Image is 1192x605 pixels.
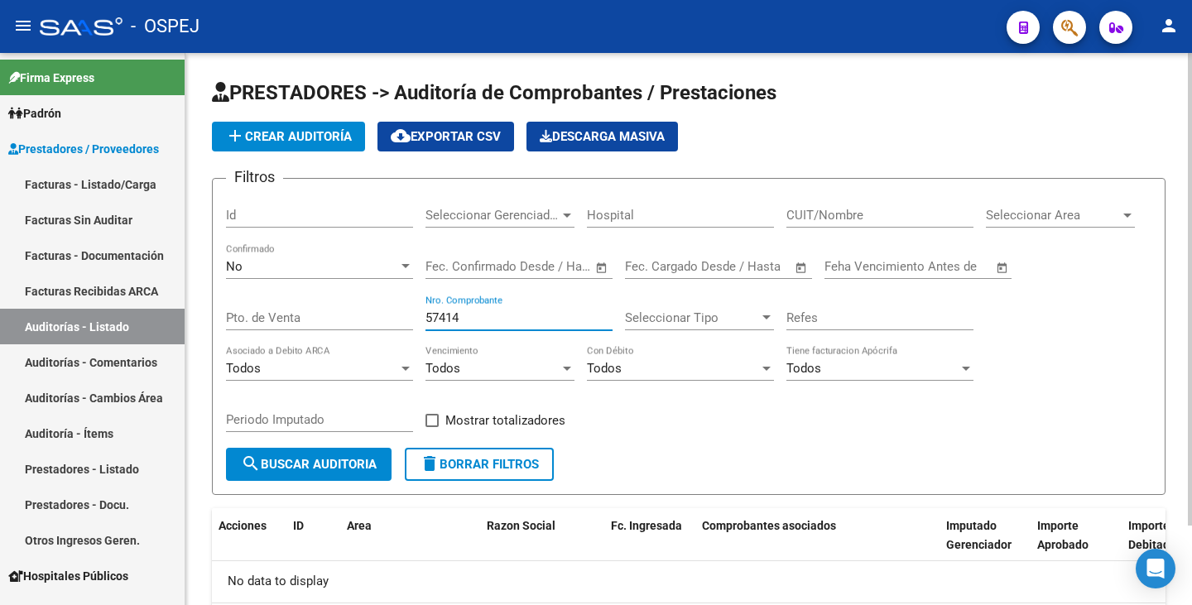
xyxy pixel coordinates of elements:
span: Seleccionar Gerenciador [425,208,560,223]
span: No [226,259,243,274]
button: Crear Auditoría [212,122,365,151]
mat-icon: cloud_download [391,126,411,146]
div: No data to display [212,561,1166,603]
input: End date [494,259,574,274]
span: Todos [226,361,261,376]
span: - OSPEJ [131,8,199,45]
span: Comprobantes asociados [702,519,836,532]
datatable-header-cell: Imputado Gerenciador [940,508,1031,581]
span: PRESTADORES -> Auditoría de Comprobantes / Prestaciones [212,81,776,104]
span: Fc. Ingresada [611,519,682,532]
span: Buscar Auditoria [241,457,377,472]
span: Imputado Gerenciador [946,519,1012,551]
button: Exportar CSV [377,122,514,151]
mat-icon: add [225,126,245,146]
datatable-header-cell: Importe Aprobado [1031,508,1122,581]
datatable-header-cell: Area [340,508,456,581]
span: Seleccionar Tipo [625,310,759,325]
span: Razon Social [487,519,555,532]
span: Firma Express [8,69,94,87]
input: Start date [425,259,479,274]
button: Open calendar [593,258,612,277]
span: Acciones [219,519,267,532]
mat-icon: menu [13,16,33,36]
span: Borrar Filtros [420,457,539,472]
button: Descarga Masiva [526,122,678,151]
mat-icon: person [1159,16,1179,36]
button: Open calendar [792,258,811,277]
span: ID [293,519,304,532]
span: Todos [786,361,821,376]
input: End date [694,259,774,274]
span: Todos [587,361,622,376]
span: Seleccionar Area [986,208,1120,223]
datatable-header-cell: Razon Social [480,508,604,581]
span: Exportar CSV [391,129,501,144]
datatable-header-cell: Fc. Ingresada [604,508,695,581]
span: Descarga Masiva [540,129,665,144]
mat-icon: search [241,454,261,473]
button: Open calendar [993,258,1012,277]
datatable-header-cell: ID [286,508,340,581]
span: Prestadores / Proveedores [8,140,159,158]
div: Open Intercom Messenger [1136,549,1175,588]
mat-icon: delete [420,454,440,473]
span: Hospitales Públicos [8,567,128,585]
span: Todos [425,361,460,376]
datatable-header-cell: Comprobantes asociados [695,508,940,581]
h3: Filtros [226,166,283,189]
button: Buscar Auditoria [226,448,392,481]
span: Area [347,519,372,532]
span: Padrón [8,104,61,122]
app-download-masive: Descarga masiva de comprobantes (adjuntos) [526,122,678,151]
input: Start date [625,259,679,274]
button: Borrar Filtros [405,448,554,481]
span: Importe Aprobado [1037,519,1089,551]
span: Importe Debitado [1128,519,1176,551]
span: Crear Auditoría [225,129,352,144]
datatable-header-cell: Acciones [212,508,286,581]
span: Mostrar totalizadores [445,411,565,430]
